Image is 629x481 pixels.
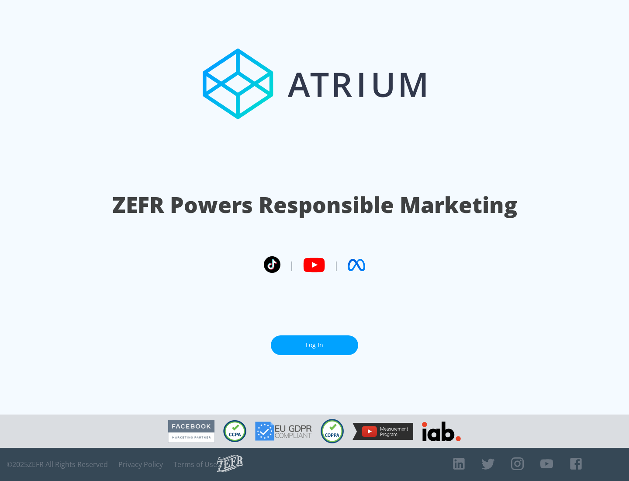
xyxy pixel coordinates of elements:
a: Terms of Use [173,460,217,469]
a: Privacy Policy [118,460,163,469]
img: YouTube Measurement Program [353,423,413,440]
span: © 2025 ZEFR All Rights Reserved [7,460,108,469]
span: | [289,258,294,272]
img: COPPA Compliant [321,419,344,443]
img: IAB [422,422,461,441]
span: | [334,258,339,272]
img: Facebook Marketing Partner [168,420,214,443]
img: GDPR Compliant [255,422,312,441]
h1: ZEFR Powers Responsible Marketing [112,190,517,220]
a: Log In [271,335,358,355]
img: CCPA Compliant [223,420,246,442]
